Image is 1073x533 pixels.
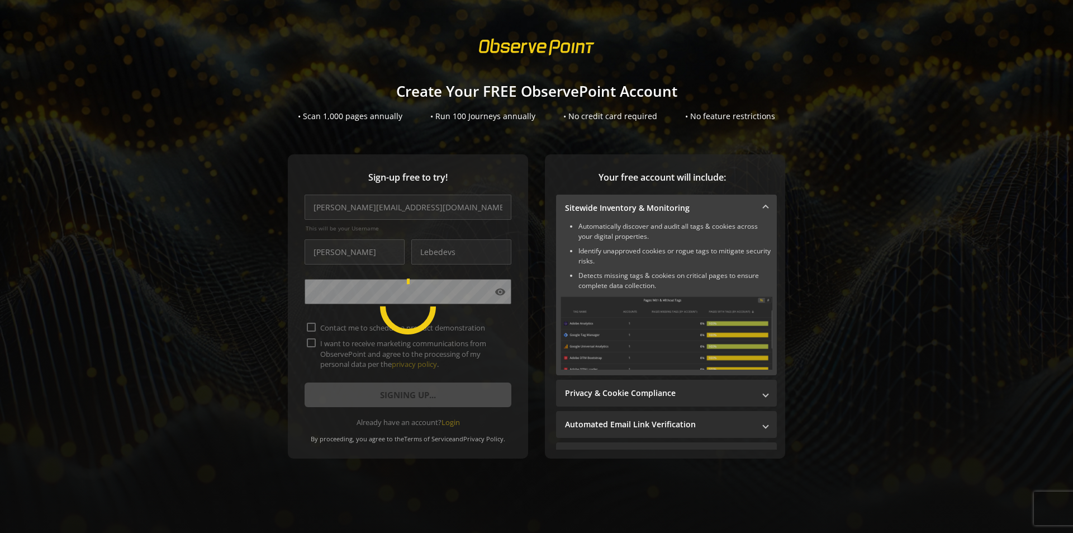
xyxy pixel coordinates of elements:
[578,246,772,266] li: Identify unapproved cookies or rogue tags to mitigate security risks.
[305,171,511,184] span: Sign-up free to try!
[685,111,775,122] div: • No feature restrictions
[556,380,777,407] mat-expansion-panel-header: Privacy & Cookie Compliance
[563,111,657,122] div: • No credit card required
[430,111,535,122] div: • Run 100 Journeys annually
[404,435,452,443] a: Terms of Service
[556,442,777,469] mat-expansion-panel-header: Performance Monitoring with Web Vitals
[556,411,777,438] mat-expansion-panel-header: Automated Email Link Verification
[565,419,754,430] mat-panel-title: Automated Email Link Verification
[578,271,772,291] li: Detects missing tags & cookies on critical pages to ensure complete data collection.
[298,111,402,122] div: • Scan 1,000 pages annually
[305,427,511,443] div: By proceeding, you agree to the and .
[578,221,772,242] li: Automatically discover and audit all tags & cookies across your digital properties.
[565,202,754,214] mat-panel-title: Sitewide Inventory & Monitoring
[556,195,777,221] mat-expansion-panel-header: Sitewide Inventory & Monitoring
[463,435,504,443] a: Privacy Policy
[556,171,768,184] span: Your free account will include:
[556,221,777,375] div: Sitewide Inventory & Monitoring
[561,296,772,370] img: Sitewide Inventory & Monitoring
[565,388,754,399] mat-panel-title: Privacy & Cookie Compliance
